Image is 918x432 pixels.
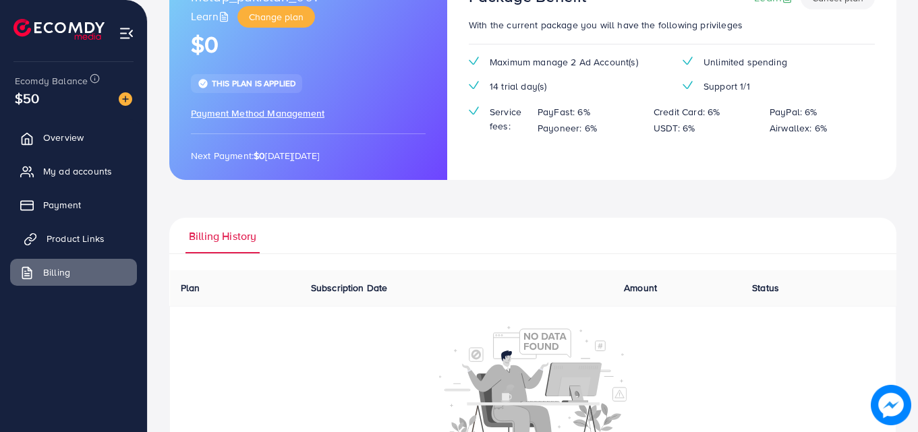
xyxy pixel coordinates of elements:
span: My ad accounts [43,164,112,178]
img: logo [13,19,105,40]
a: My ad accounts [10,158,137,185]
p: PayPal: 6% [770,104,817,120]
img: tick [198,78,208,89]
span: Payment Method Management [191,106,324,120]
span: 14 trial day(s) [490,80,546,93]
span: Status [752,281,779,295]
p: PayFast: 6% [538,104,590,120]
span: $50 [15,88,39,108]
span: Support 1/1 [704,80,750,93]
a: Overview [10,124,137,151]
p: Next Payment: [DATE][DATE] [191,148,426,164]
img: tick [469,106,479,115]
h1: $0 [191,31,426,59]
strong: $0 [254,149,265,162]
p: USDT: 6% [654,120,695,136]
span: Unlimited spending [704,55,787,69]
span: Overview [43,131,84,144]
span: Product Links [47,232,105,245]
a: Product Links [10,225,137,252]
span: Plan [181,281,200,295]
span: This plan is applied [212,78,295,89]
button: Change plan [237,6,315,28]
img: tick [469,57,479,65]
span: Change plan [249,10,304,24]
span: Billing [43,266,70,279]
img: image [871,385,911,425]
span: Service fees: [490,105,527,133]
a: Billing [10,259,137,286]
span: Ecomdy Balance [15,74,88,88]
span: Payment [43,198,81,212]
img: tick [469,81,479,90]
a: Payment [10,191,137,218]
p: Airwallex: 6% [770,120,827,136]
a: Learn [191,9,232,24]
span: Maximum manage 2 Ad Account(s) [490,55,638,69]
span: Subscription Date [311,281,388,295]
img: menu [119,26,134,41]
span: Amount [624,281,657,295]
img: tick [683,57,693,65]
img: tick [683,81,693,90]
p: Payoneer: 6% [538,120,597,136]
p: Credit Card: 6% [654,104,720,120]
img: image [119,92,132,106]
p: With the current package you will have the following privileges [469,17,875,33]
span: Billing History [189,228,256,244]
